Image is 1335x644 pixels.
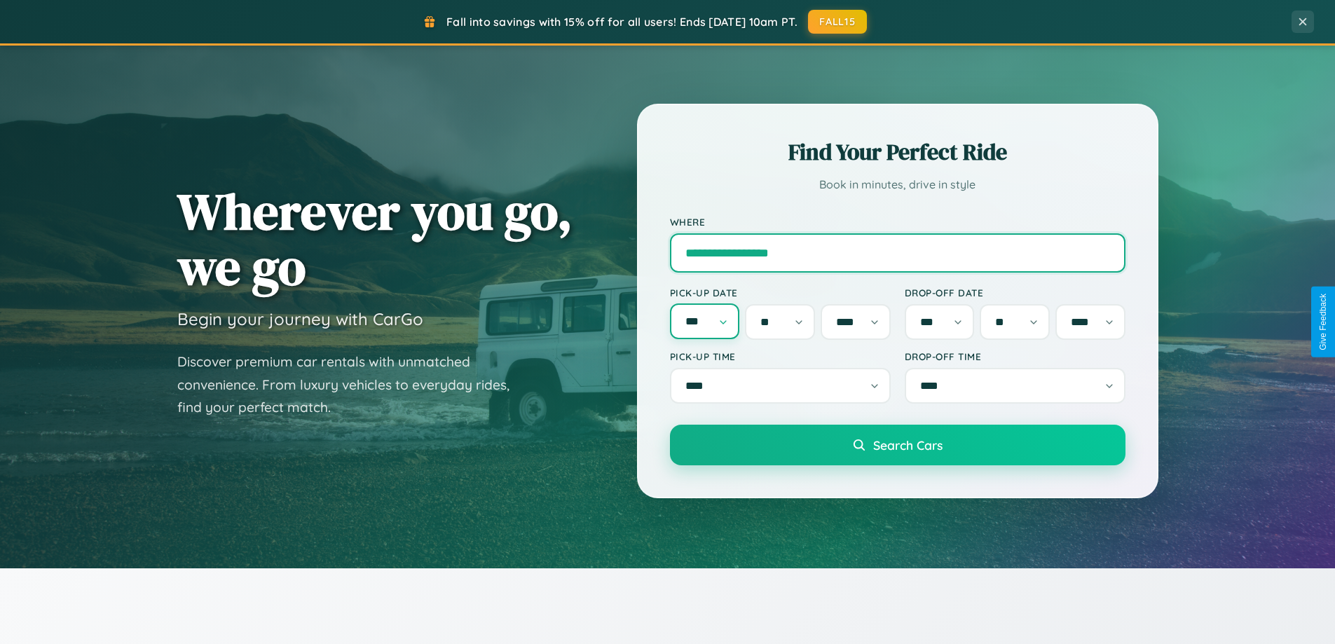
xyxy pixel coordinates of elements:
[670,425,1125,465] button: Search Cars
[177,350,528,419] p: Discover premium car rentals with unmatched convenience. From luxury vehicles to everyday rides, ...
[905,287,1125,299] label: Drop-off Date
[808,10,867,34] button: FALL15
[177,184,573,294] h1: Wherever you go, we go
[905,350,1125,362] label: Drop-off Time
[177,308,423,329] h3: Begin your journey with CarGo
[670,137,1125,167] h2: Find Your Perfect Ride
[873,437,943,453] span: Search Cars
[670,216,1125,228] label: Where
[446,15,797,29] span: Fall into savings with 15% off for all users! Ends [DATE] 10am PT.
[670,287,891,299] label: Pick-up Date
[670,174,1125,195] p: Book in minutes, drive in style
[670,350,891,362] label: Pick-up Time
[1318,294,1328,350] div: Give Feedback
